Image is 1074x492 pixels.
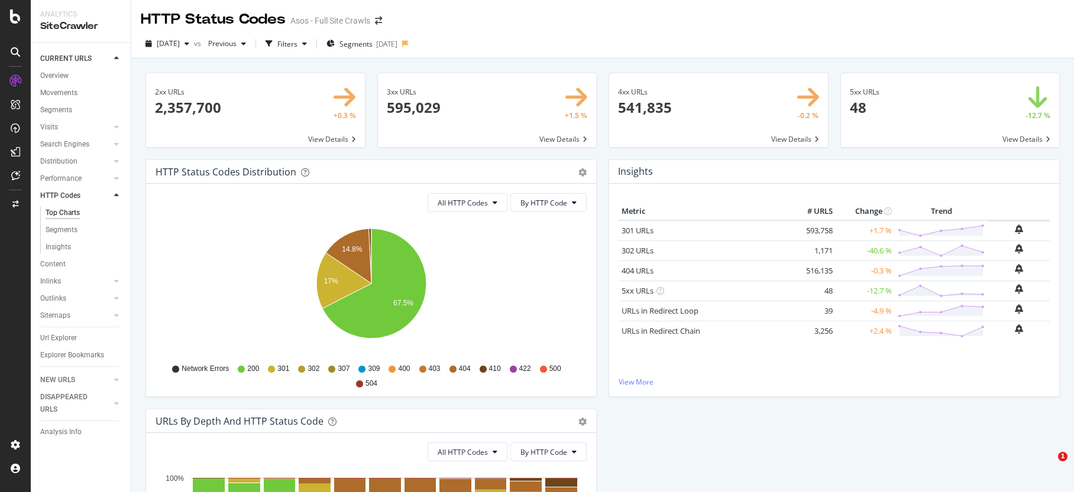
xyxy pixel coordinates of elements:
div: Filters [277,39,297,49]
button: All HTTP Codes [428,442,507,461]
a: NEW URLS [40,374,111,386]
span: 301 [277,364,289,374]
td: -4.9 % [836,301,895,321]
a: 302 URLs [622,245,654,256]
a: Outlinks [40,292,111,305]
span: 500 [549,364,561,374]
span: By HTTP Code [520,447,567,457]
span: 1 [1058,452,1067,461]
div: HTTP Status Codes Distribution [156,166,296,178]
a: DISAPPEARED URLS [40,391,111,416]
div: Url Explorer [40,332,77,344]
a: Sitemaps [40,309,111,322]
td: 39 [788,301,836,321]
text: 14.8% [342,245,362,253]
button: Filters [261,34,312,53]
div: arrow-right-arrow-left [375,17,382,25]
th: Metric [619,203,788,220]
div: Explorer Bookmarks [40,349,104,361]
span: 307 [338,364,350,374]
div: Segments [40,104,72,116]
iframe: Intercom live chat [1034,452,1062,480]
span: By HTTP Code [520,198,567,208]
button: By HTTP Code [510,442,587,461]
div: [DATE] [376,39,397,49]
td: 516,135 [788,260,836,281]
td: 593,758 [788,220,836,241]
button: By HTTP Code [510,193,587,212]
th: # URLS [788,203,836,220]
text: 100% [166,474,184,483]
td: 3,256 [788,321,836,341]
a: Analysis Info [40,426,122,438]
div: bell-plus [1015,224,1023,234]
td: -40.6 % [836,240,895,260]
div: Segments [46,224,77,236]
td: +2.4 % [836,321,895,341]
div: Top Charts [46,207,80,219]
span: 200 [247,364,259,374]
td: 1,171 [788,240,836,260]
div: Overview [40,70,69,82]
div: HTTP Status Codes [141,9,286,30]
span: 2025 Aug. 12th [157,38,180,48]
th: Trend [895,203,988,220]
span: vs [194,38,203,48]
span: Previous [203,38,237,48]
span: 504 [365,379,377,389]
div: Inlinks [40,275,61,288]
a: CURRENT URLS [40,53,111,65]
a: Movements [40,87,122,99]
div: gear [578,168,587,177]
div: DISAPPEARED URLS [40,391,100,416]
div: Analysis Info [40,426,82,438]
a: Insights [46,241,122,253]
button: All HTTP Codes [428,193,507,212]
span: 400 [398,364,410,374]
text: 17% [324,277,338,285]
div: Analytics [40,9,121,19]
a: 5xx URLs [622,285,654,296]
a: 301 URLs [622,225,654,236]
div: bell-plus [1015,324,1023,334]
div: Search Engines [40,138,89,151]
h4: Insights [618,164,653,180]
a: Top Charts [46,207,122,219]
button: Previous [203,34,251,53]
span: 422 [519,364,531,374]
span: 403 [429,364,441,374]
a: Performance [40,172,111,185]
div: Visits [40,121,58,133]
span: All HTTP Codes [438,198,488,208]
button: Segments[DATE] [322,34,402,53]
text: 67.5% [393,299,413,307]
div: bell-plus [1015,284,1023,294]
th: Change [836,203,895,220]
div: Insights [46,241,71,253]
div: Asos - Full Site Crawls [290,15,370,27]
span: 302 [308,364,319,374]
a: Url Explorer [40,332,122,344]
span: 309 [368,364,380,374]
div: NEW URLS [40,374,75,386]
div: Sitemaps [40,309,70,322]
span: Segments [339,39,373,49]
a: Segments [46,224,122,236]
div: gear [578,418,587,426]
a: View More [619,377,1050,387]
span: Network Errors [182,364,229,374]
td: +1.7 % [836,220,895,241]
a: Content [40,258,122,271]
span: 410 [489,364,501,374]
td: 48 [788,281,836,301]
a: Explorer Bookmarks [40,349,122,361]
div: HTTP Codes [40,190,80,202]
div: Movements [40,87,77,99]
div: Performance [40,172,82,185]
div: bell-plus [1015,304,1023,314]
span: 404 [459,364,471,374]
a: Visits [40,121,111,133]
div: SiteCrawler [40,19,121,33]
div: bell-plus [1015,244,1023,253]
a: Distribution [40,155,111,168]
